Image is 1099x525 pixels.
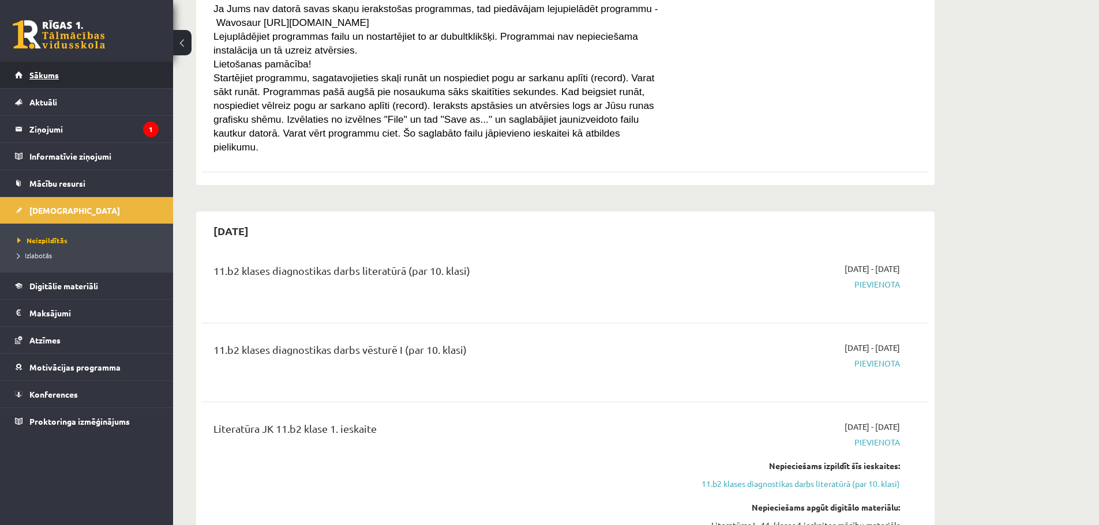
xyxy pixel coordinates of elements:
span: [DATE] - [DATE] [845,263,900,275]
div: Literatūra JK 11.b2 klase 1. ieskaite [213,421,665,442]
div: 11.b2 klases diagnostikas darbs vēsturē I (par 10. klasi) [213,342,665,363]
span: Pievienota [682,436,900,448]
a: Digitālie materiāli [15,273,159,299]
span: [DATE] - [DATE] [845,342,900,354]
span: Startējiet programmu, sagatavojieties skaļi runāt un nospiediet pogu ar sarkanu aplīti (record). ... [213,72,654,153]
span: Pievienota [682,357,900,369]
a: Izlabotās [17,250,162,260]
a: 11.b2 klases diagnostikas darbs literatūrā (par 10. klasi) [682,478,900,490]
span: [DATE] - [DATE] [845,421,900,433]
a: Ziņojumi1 [15,116,159,142]
a: Atzīmes [15,327,159,353]
span: Atzīmes [29,335,61,345]
legend: Maksājumi [29,300,159,326]
span: Izlabotās [17,251,52,260]
span: Sākums [29,70,59,80]
span: Proktoringa izmēģinājums [29,416,130,426]
span: Lietošanas pamācība! [213,58,312,70]
span: Konferences [29,389,78,399]
a: Sākums [15,62,159,88]
h2: [DATE] [202,217,260,244]
a: Maksājumi [15,300,159,326]
a: Informatīvie ziņojumi [15,143,159,169]
div: Nepieciešams izpildīt šīs ieskaites: [682,460,900,472]
i: 1 [143,122,159,137]
div: 11.b2 klases diagnostikas darbs literatūrā (par 10. klasi) [213,263,665,284]
span: Motivācijas programma [29,362,121,372]
a: Motivācijas programma [15,354,159,380]
span: Neizpildītās [17,236,67,245]
span: [DEMOGRAPHIC_DATA] [29,205,120,216]
a: Rīgas 1. Tālmācības vidusskola [13,20,105,49]
legend: Ziņojumi [29,116,159,142]
span: Mācību resursi [29,178,85,188]
a: Neizpildītās [17,235,162,245]
a: Proktoringa izmēģinājums [15,408,159,435]
a: Mācību resursi [15,170,159,197]
a: Konferences [15,381,159,407]
span: Aktuāli [29,97,57,107]
span: Pievienota [682,278,900,290]
legend: Informatīvie ziņojumi [29,143,159,169]
span: Digitālie materiāli [29,281,98,291]
a: [DEMOGRAPHIC_DATA] [15,197,159,224]
a: Aktuāli [15,89,159,115]
span: Lejuplādējiet programmas failu un nostartējiet to ar dubultklikšķi. Programmai nav nepieciešama i... [213,31,638,56]
span: Ja Jums nav datorā savas skaņu ierakstošas programmas, tad piedāvājam lejupielādēt programmu - Wa... [213,3,658,28]
div: Nepieciešams apgūt digitālo materiālu: [682,501,900,513]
